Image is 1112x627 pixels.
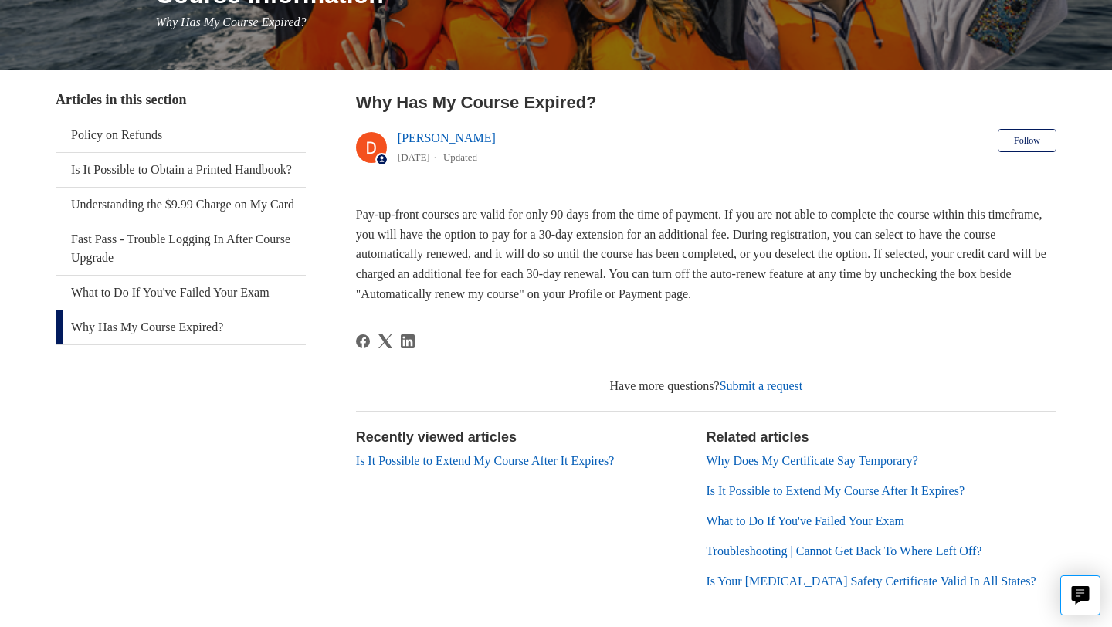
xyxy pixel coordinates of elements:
a: Understanding the $9.99 Charge on My Card [56,188,306,222]
h2: Why Has My Course Expired? [356,90,1056,115]
li: Updated [443,151,477,163]
a: Is Your [MEDICAL_DATA] Safety Certificate Valid In All States? [706,574,1036,588]
a: What to Do If You've Failed Your Exam [706,514,904,527]
h2: Related articles [706,427,1056,448]
svg: Share this page on Facebook [356,334,370,348]
a: Why Has My Course Expired? [56,310,306,344]
a: LinkedIn [401,334,415,348]
span: Pay-up-front courses are valid for only 90 days from the time of payment. If you are not able to ... [356,208,1046,300]
a: X Corp [378,334,392,348]
svg: Share this page on LinkedIn [401,334,415,348]
a: Is It Possible to Obtain a Printed Handbook? [56,153,306,187]
div: Have more questions? [356,377,1056,395]
a: Submit a request [720,379,803,392]
button: Follow Article [998,129,1056,152]
a: Why Does My Certificate Say Temporary? [706,454,918,467]
a: Troubleshooting | Cannot Get Back To Where Left Off? [706,544,981,558]
span: Why Has My Course Expired? [156,15,307,29]
a: [PERSON_NAME] [398,131,496,144]
a: Is It Possible to Extend My Course After It Expires? [356,454,615,467]
a: Fast Pass - Trouble Logging In After Course Upgrade [56,222,306,275]
button: Live chat [1060,575,1100,615]
a: What to Do If You've Failed Your Exam [56,276,306,310]
h2: Recently viewed articles [356,427,691,448]
svg: Share this page on X Corp [378,334,392,348]
span: Articles in this section [56,92,186,107]
a: Facebook [356,334,370,348]
a: Is It Possible to Extend My Course After It Expires? [706,484,965,497]
a: Policy on Refunds [56,118,306,152]
time: 03/01/2024, 15:27 [398,151,430,163]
